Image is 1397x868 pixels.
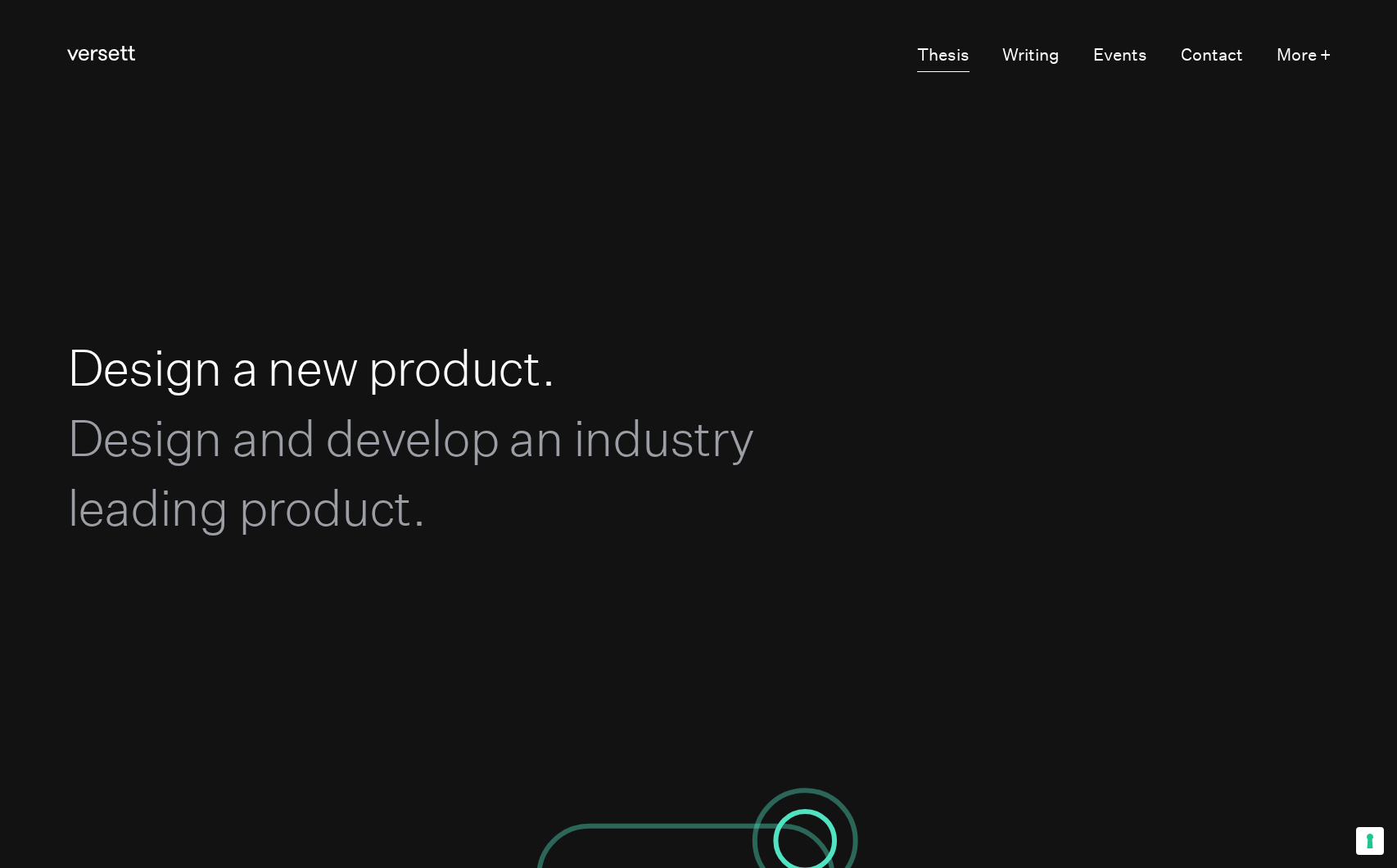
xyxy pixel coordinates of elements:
[1002,40,1060,72] a: Writing
[917,40,970,72] a: Thesis
[67,408,754,537] span: Design and develop an industry leading product.
[1356,827,1384,855] button: Your consent preferences for tracking technologies
[1093,40,1147,72] a: Events
[1277,40,1331,72] button: More +
[1181,40,1243,72] a: Contact
[67,332,868,543] h1: Design a new product.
